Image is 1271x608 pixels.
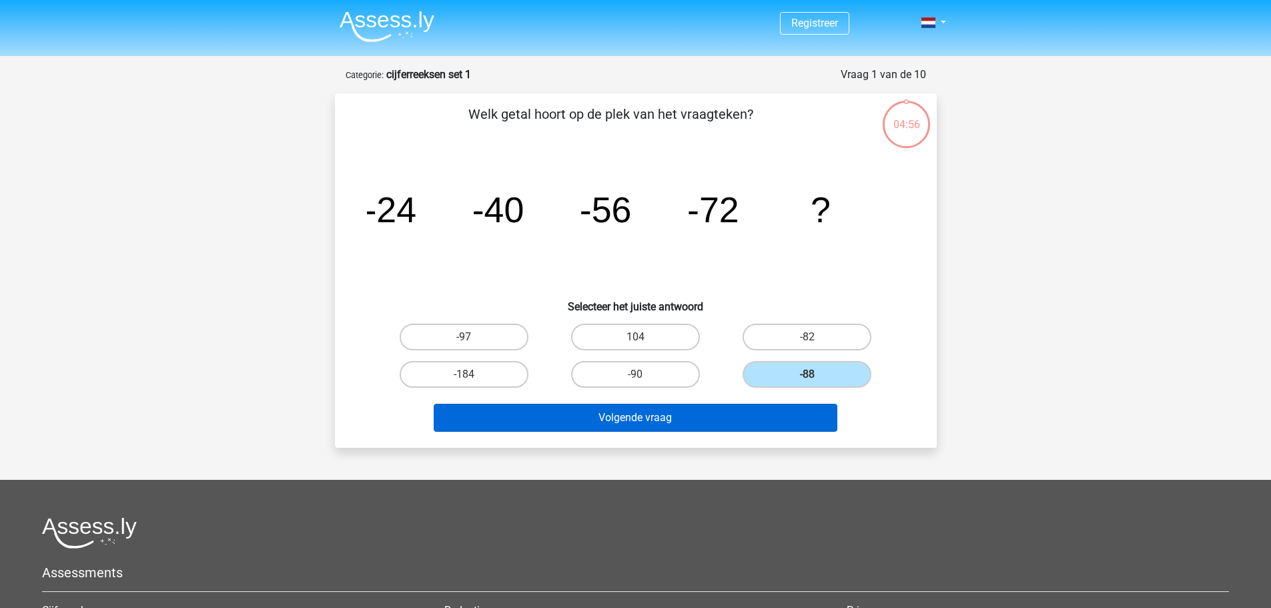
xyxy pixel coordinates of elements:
div: Vraag 1 van de 10 [841,67,926,83]
a: Registreer [791,17,838,29]
label: -184 [400,361,528,388]
div: 04:56 [881,99,931,133]
tspan: ? [811,190,831,230]
img: Assessly [340,11,434,42]
img: Assessly logo [42,517,137,549]
strong: cijferreeksen set 1 [386,68,471,81]
label: -82 [743,324,871,350]
button: Volgende vraag [434,404,837,432]
tspan: -24 [364,190,416,230]
label: -97 [400,324,528,350]
p: Welk getal hoort op de plek van het vraagteken? [356,104,865,144]
label: -90 [571,361,700,388]
small: Categorie: [346,70,384,80]
tspan: -56 [579,190,631,230]
label: -88 [743,361,871,388]
h6: Selecteer het juiste antwoord [356,290,915,313]
tspan: -72 [687,190,739,230]
tspan: -40 [472,190,524,230]
h5: Assessments [42,565,1229,581]
label: 104 [571,324,700,350]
